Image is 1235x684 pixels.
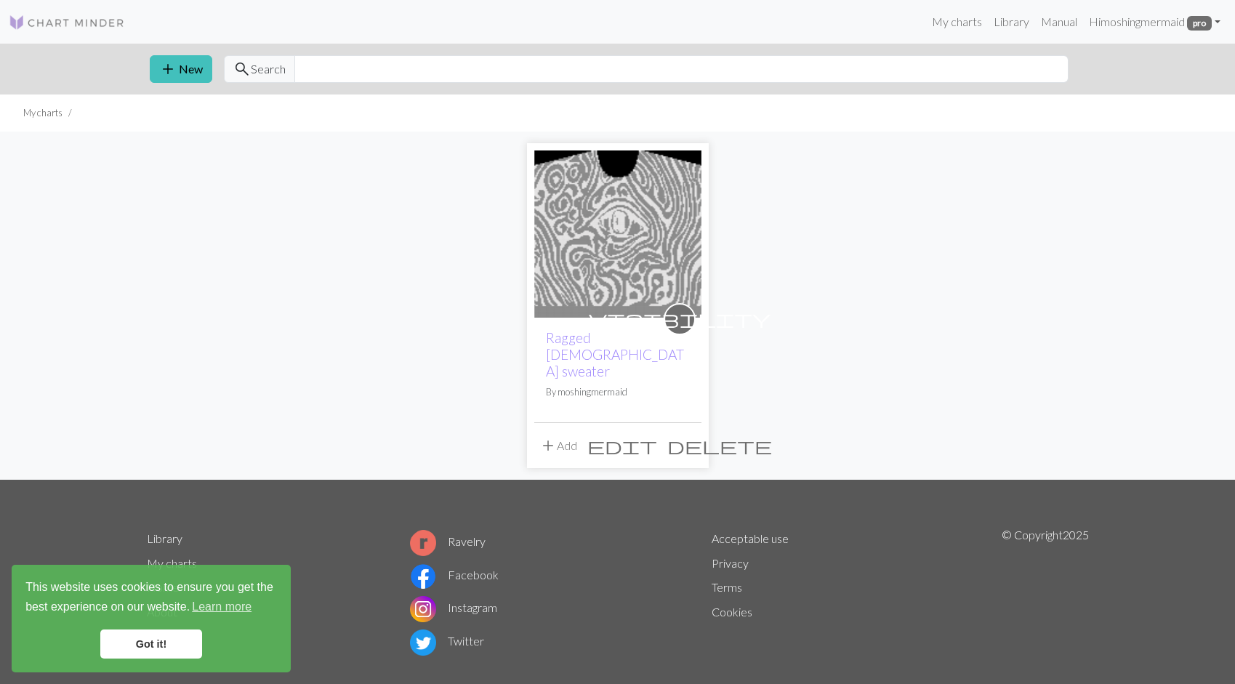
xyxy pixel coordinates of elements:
[589,305,771,334] i: private
[662,432,777,459] button: Delete
[190,596,254,618] a: learn more about cookies
[100,629,202,659] a: dismiss cookie message
[582,432,662,459] button: Edit
[25,579,277,618] span: This website uses cookies to ensure you get the best experience on our website.
[410,596,436,622] img: Instagram logo
[926,7,988,36] a: My charts
[1083,7,1226,36] a: Himoshingmermaid pro
[9,14,125,31] img: Logo
[534,150,701,318] img: Ragged Priest front panel
[667,435,772,456] span: delete
[1002,526,1089,659] p: © Copyright 2025
[546,329,684,379] a: Ragged [DEMOGRAPHIC_DATA] sweater
[546,385,690,399] p: By moshingmermaid
[410,600,497,614] a: Instagram
[988,7,1035,36] a: Library
[1187,16,1212,31] span: pro
[147,556,197,570] a: My charts
[534,432,582,459] button: Add
[539,435,557,456] span: add
[712,605,752,619] a: Cookies
[410,534,486,548] a: Ravelry
[534,225,701,239] a: Ragged Priest front panel
[159,59,177,79] span: add
[712,531,789,545] a: Acceptable use
[589,307,771,330] span: visibility
[712,580,742,594] a: Terms
[410,629,436,656] img: Twitter logo
[23,106,63,120] li: My charts
[410,634,484,648] a: Twitter
[1035,7,1083,36] a: Manual
[587,437,657,454] i: Edit
[410,568,499,582] a: Facebook
[147,531,182,545] a: Library
[251,60,286,78] span: Search
[410,563,436,590] img: Facebook logo
[587,435,657,456] span: edit
[410,530,436,556] img: Ravelry logo
[233,59,251,79] span: search
[12,565,291,672] div: cookieconsent
[150,55,212,83] button: New
[712,556,749,570] a: Privacy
